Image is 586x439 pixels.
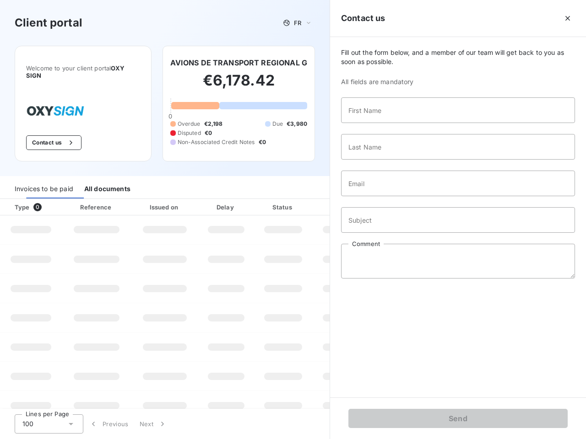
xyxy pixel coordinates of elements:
[170,57,308,68] h6: AVIONS DE TRANSPORT REGIONAL G
[178,129,201,137] span: Disputed
[314,203,373,212] div: Amount
[341,134,575,160] input: placeholder
[259,138,266,146] span: €0
[133,203,196,212] div: Issued on
[80,203,111,211] div: Reference
[294,19,301,27] span: FR
[341,207,575,233] input: placeholder
[134,414,173,434] button: Next
[341,77,575,86] span: All fields are mandatory
[168,112,172,120] span: 0
[83,414,134,434] button: Previous
[341,48,575,66] span: Fill out the form below, and a member of our team will get back to you as soon as possible.
[341,97,575,123] input: placeholder
[15,15,82,31] h3: Client portal
[341,171,575,196] input: placeholder
[15,179,73,198] div: Invoices to be paid
[200,203,252,212] div: Delay
[204,120,223,128] span: €2,198
[341,12,385,25] h5: Contact us
[272,120,283,128] span: Due
[287,120,307,128] span: €3,980
[178,138,255,146] span: Non-Associated Credit Notes
[22,419,33,428] span: 100
[178,120,201,128] span: Overdue
[26,101,85,121] img: Company logo
[84,179,130,198] div: All documents
[33,203,42,211] span: 0
[26,64,140,79] span: Welcome to your client portal
[170,71,308,99] h2: €6,178.42
[348,409,568,428] button: Send
[205,129,212,137] span: €0
[9,203,60,212] div: Type
[26,64,125,79] span: OXY SIGN
[256,203,310,212] div: Status
[26,135,81,150] button: Contact us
